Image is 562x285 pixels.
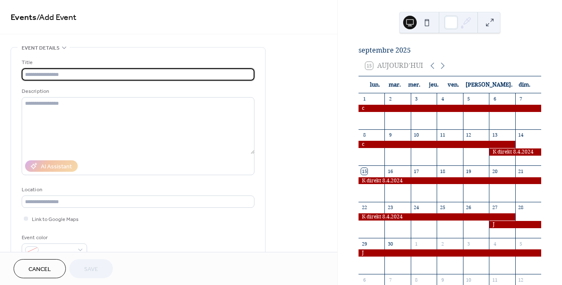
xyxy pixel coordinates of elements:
div: 11 [491,277,498,283]
div: 4 [439,96,446,102]
div: 25 [439,204,446,211]
div: 23 [387,204,393,211]
span: / Add Event [37,9,76,26]
div: 10 [413,132,420,138]
div: K direkt 8.4.2024 [359,177,541,184]
div: 20 [491,168,498,174]
div: Location [22,185,253,194]
div: c [359,105,541,112]
div: jeu. [424,76,443,93]
div: 16 [387,168,393,174]
div: 19 [466,168,472,174]
div: 9 [439,277,446,283]
div: 5 [466,96,472,102]
div: lun. [365,76,385,93]
div: 10 [466,277,472,283]
div: 7 [518,96,524,102]
div: mar. [385,76,404,93]
div: mer. [404,76,424,93]
div: 18 [439,168,446,174]
div: dim. [515,76,534,93]
div: 8 [361,132,367,138]
div: J [359,249,541,257]
div: 21 [518,168,524,174]
div: 6 [361,277,367,283]
div: 1 [413,240,420,247]
div: K direkt 8.4.2024 [489,148,541,156]
div: 2 [439,240,446,247]
button: Cancel [14,259,66,278]
div: ven. [444,76,463,93]
div: 29 [361,240,367,247]
div: 11 [439,132,446,138]
div: 2 [387,96,393,102]
div: 3 [466,240,472,247]
div: 22 [361,204,367,211]
span: Link to Google Maps [32,215,79,224]
div: 4 [491,240,498,247]
a: Events [11,9,37,26]
div: 12 [518,277,524,283]
div: K direkt 8.4.2024 [359,213,515,221]
div: 3 [413,96,420,102]
div: 28 [518,204,524,211]
div: Description [22,87,253,96]
div: 8 [413,277,420,283]
span: Cancel [28,265,51,274]
div: 7 [387,277,393,283]
div: 5 [518,240,524,247]
div: 14 [518,132,524,138]
span: Event details [22,44,59,53]
div: Event color [22,233,85,242]
div: 27 [491,204,498,211]
div: [PERSON_NAME]. [463,76,515,93]
div: J [489,221,541,228]
div: c [359,141,515,148]
div: 30 [387,240,393,247]
div: 9 [387,132,393,138]
div: 12 [466,132,472,138]
div: 6 [491,96,498,102]
div: Title [22,58,253,67]
div: 1 [361,96,367,102]
div: 13 [491,132,498,138]
div: 24 [413,204,420,211]
div: septembre 2025 [359,45,541,56]
div: 26 [466,204,472,211]
div: 17 [413,168,420,174]
div: 15 [361,168,367,174]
